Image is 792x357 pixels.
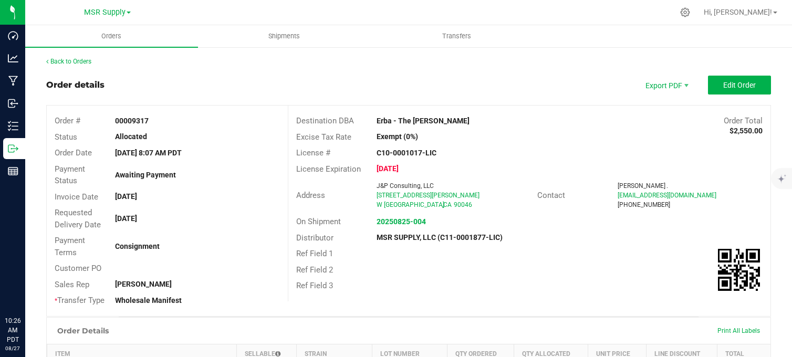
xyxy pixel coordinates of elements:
strong: [DATE] [115,192,137,201]
inline-svg: Inventory [8,121,18,131]
a: Transfers [370,25,543,47]
p: 10:26 AM PDT [5,316,20,344]
span: Transfer Type [55,296,105,305]
span: Payment Status [55,164,85,186]
span: Order Total [724,116,763,125]
strong: Erba - The [PERSON_NAME] [377,117,470,125]
span: Orders [87,31,136,41]
img: Scan me! [718,249,760,291]
inline-svg: Dashboard [8,30,18,41]
span: Edit Order [723,81,756,89]
strong: [DATE] 8:07 AM PDT [115,149,182,157]
span: Ref Field 3 [296,281,333,290]
a: Back to Orders [46,58,91,65]
span: W [GEOGRAPHIC_DATA] [377,201,444,208]
strong: [DATE] [377,164,399,173]
span: J&P Consulting, LLC [377,182,434,190]
span: Payment Terms [55,236,85,257]
span: [STREET_ADDRESS][PERSON_NAME] [377,192,480,199]
span: Order # [55,116,80,125]
button: Edit Order [708,76,771,94]
strong: 00009317 [115,117,149,125]
span: Address [296,191,325,200]
strong: C10-0001017-LIC [377,149,436,157]
a: Orders [25,25,198,47]
inline-svg: Reports [8,166,18,176]
strong: [DATE] [115,214,137,223]
span: Ref Field 2 [296,265,333,275]
span: Distributor [296,233,334,243]
p: 08/27 [5,344,20,352]
strong: MSR SUPPLY, LLC (C11-0001877-LIC) [377,233,503,241]
span: Ref Field 1 [296,249,333,258]
a: Shipments [198,25,371,47]
span: [PERSON_NAME] [618,182,665,190]
span: MSR Supply [84,8,126,17]
span: Order Date [55,148,92,157]
iframe: Resource center [11,273,42,304]
span: License # [296,148,330,157]
span: Print All Labels [717,327,760,334]
span: Requested Delivery Date [55,208,101,229]
span: Hi, [PERSON_NAME]! [704,8,772,16]
span: CA [443,201,452,208]
span: On Shipment [296,217,341,226]
strong: Wholesale Manifest [115,296,182,304]
h1: Order Details [57,327,109,335]
strong: Consignment [115,242,160,250]
div: Order details [46,79,105,91]
inline-svg: Outbound [8,143,18,154]
span: [PHONE_NUMBER] [618,201,670,208]
span: Destination DBA [296,116,354,125]
strong: Exempt (0%) [377,132,418,141]
span: Customer PO [55,264,101,273]
span: 90046 [454,201,472,208]
inline-svg: Inbound [8,98,18,109]
strong: [PERSON_NAME] [115,280,172,288]
span: Sales Rep [55,280,89,289]
strong: Allocated [115,132,147,141]
span: Contact [537,191,565,200]
strong: Awaiting Payment [115,171,176,179]
inline-svg: Analytics [8,53,18,64]
inline-svg: Manufacturing [8,76,18,86]
span: License Expiration [296,164,361,174]
div: Manage settings [679,7,692,17]
a: 20250825-004 [377,217,426,226]
li: Export PDF [634,76,697,94]
span: [EMAIL_ADDRESS][DOMAIN_NAME] [618,192,716,199]
span: Excise Tax Rate [296,132,351,142]
strong: $2,550.00 [730,127,763,135]
span: Shipments [254,31,314,41]
span: . [666,182,668,190]
span: Transfers [428,31,485,41]
qrcode: 00009317 [718,249,760,291]
span: , [442,201,443,208]
span: Status [55,132,77,142]
span: Invoice Date [55,192,98,202]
